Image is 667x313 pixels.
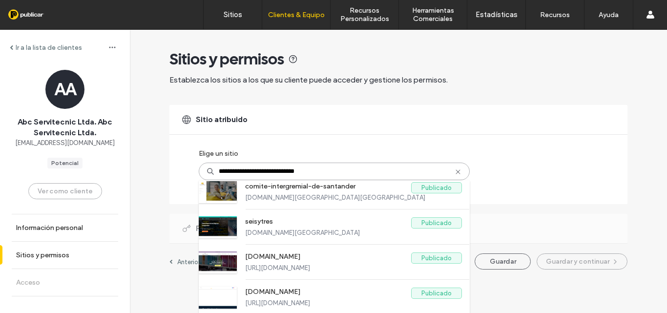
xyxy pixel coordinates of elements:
[399,6,467,23] label: Herramientas Comerciales
[245,182,411,194] label: comite-intergremial-de-santander
[411,288,462,299] label: Publicado
[268,11,325,19] label: Clientes & Equipo
[331,6,398,23] label: Recursos Personalizados
[245,217,411,229] label: seisytres
[411,252,462,264] label: Publicado
[21,7,48,16] span: Ayuda
[245,264,462,271] label: [URL][DOMAIN_NAME]
[199,145,238,163] label: Elige un sitio
[245,252,411,264] label: [DOMAIN_NAME]
[224,10,242,19] label: Sitios
[411,217,462,229] label: Publicado
[245,299,462,307] label: [URL][DOMAIN_NAME]
[15,138,115,148] span: [EMAIL_ADDRESS][DOMAIN_NAME]
[169,258,200,266] a: Anterior
[196,114,248,125] span: Sitio atribuido
[245,194,462,201] label: [DOMAIN_NAME][GEOGRAPHIC_DATA][GEOGRAPHIC_DATA]
[45,70,84,109] div: AA
[540,11,570,19] label: Recursos
[16,278,40,287] label: Acceso
[177,258,200,266] label: Anterior
[196,223,230,234] span: Permisos
[51,159,79,167] div: Potencial
[16,224,83,232] label: Información personal
[169,75,448,84] span: Establezca los sitios a los que su cliente puede acceder y gestione los permisos.
[475,253,531,270] button: Guardar
[245,229,462,236] label: [DOMAIN_NAME][GEOGRAPHIC_DATA]
[169,49,284,69] span: Sitios y permisos
[411,182,462,193] label: Publicado
[476,10,518,19] label: Estadísticas
[599,11,619,19] label: Ayuda
[16,43,82,52] label: Ir a la lista de clientes
[16,251,69,259] label: Sitios y permisos
[245,288,411,299] label: [DOMAIN_NAME]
